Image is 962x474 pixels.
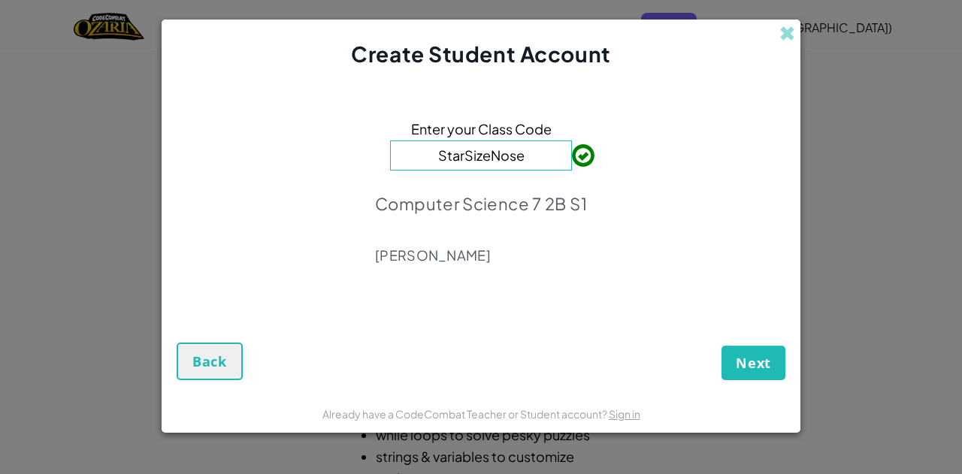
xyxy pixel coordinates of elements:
[322,407,609,421] span: Already have a CodeCombat Teacher or Student account?
[721,346,785,380] button: Next
[351,41,610,67] span: Create Student Account
[177,343,243,380] button: Back
[375,193,587,214] p: Computer Science 7 2B S1
[192,352,227,370] span: Back
[736,354,771,372] span: Next
[411,118,552,140] span: Enter your Class Code
[609,407,640,421] a: Sign in
[375,246,587,264] p: [PERSON_NAME]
